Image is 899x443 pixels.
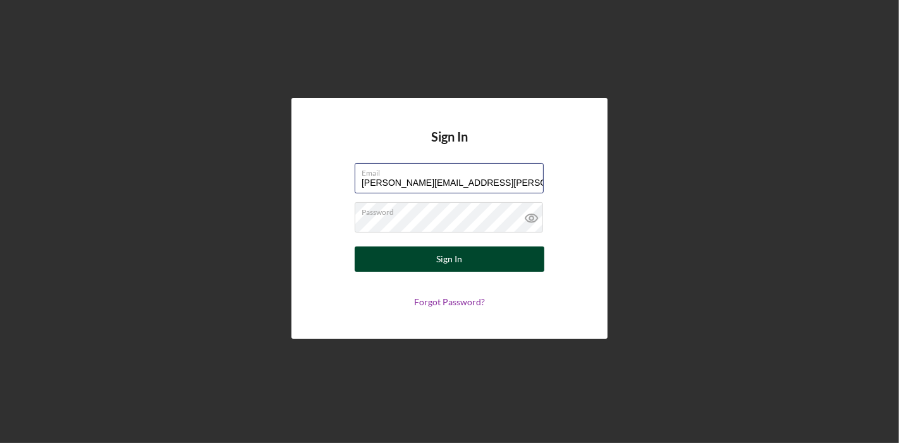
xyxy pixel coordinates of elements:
label: Password [362,203,544,217]
a: Forgot Password? [414,296,485,307]
h4: Sign In [431,130,468,163]
label: Email [362,164,544,178]
div: Sign In [437,246,463,272]
button: Sign In [355,246,544,272]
